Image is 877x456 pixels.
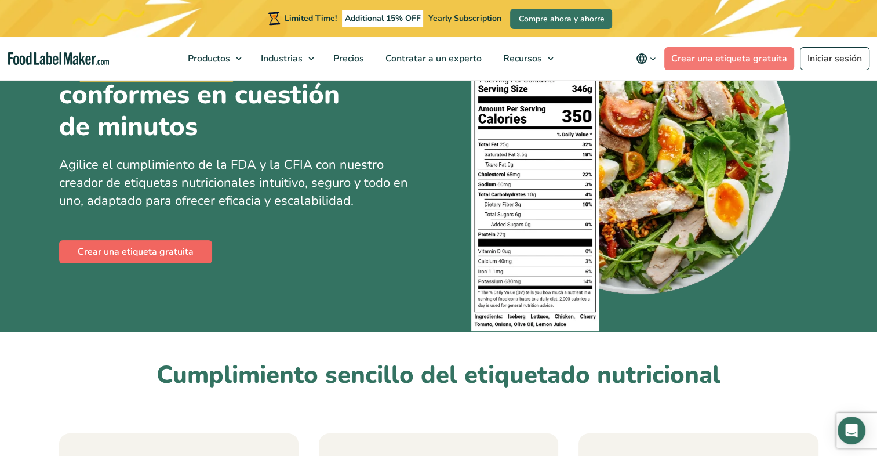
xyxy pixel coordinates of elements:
[375,37,490,80] a: Contratar a un experto
[838,417,865,444] div: Open Intercom Messenger
[330,52,365,65] span: Precios
[500,52,543,65] span: Recursos
[59,240,212,263] a: Crear una etiqueta gratuita
[428,13,501,24] span: Yearly Subscription
[382,52,483,65] span: Contratar a un experto
[59,16,372,142] h1: Cree conformes en cuestión de minutos
[664,47,794,70] a: Crear una etiqueta gratuita
[250,37,320,80] a: Industrias
[493,37,559,80] a: Recursos
[510,9,612,29] a: Compre ahora y ahorre
[285,13,337,24] span: Limited Time!
[177,37,248,80] a: Productos
[59,360,818,392] h2: Cumplimiento sencillo del etiquetado nutricional
[184,52,231,65] span: Productos
[342,10,424,27] span: Additional 15% OFF
[800,47,869,70] a: Iniciar sesión
[323,37,372,80] a: Precios
[59,156,408,209] span: Agilice el cumplimiento de la FDA y la CFIA con nuestro creador de etiquetas nutricionales intuit...
[257,52,304,65] span: Industrias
